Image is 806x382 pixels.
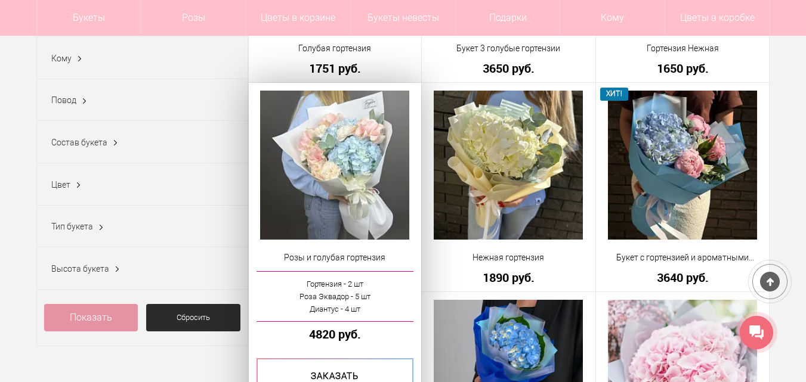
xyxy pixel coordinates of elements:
[434,91,583,240] img: Нежная гортензия
[608,91,757,240] img: Букет с гортензией и ароматными пионами
[430,62,588,74] a: 3650 руб.
[257,42,414,55] a: Голубая гортензия
[257,62,414,74] a: 1751 руб.
[604,42,762,55] a: Гортензия Нежная
[430,271,588,284] a: 1890 руб.
[257,271,414,322] a: Гортензия - 2 штРоза Эквадор - 5 штДиантус - 4 шт
[604,271,762,284] a: 3640 руб.
[146,304,240,331] a: Сбросить
[51,138,107,147] span: Состав букета
[51,54,72,63] span: Кому
[430,42,588,55] a: Букет 3 голубые гортензии
[51,180,70,190] span: Цвет
[44,304,138,331] a: Показать
[430,251,588,264] a: Нежная гортензия
[257,328,414,340] a: 4820 руб.
[600,88,628,100] span: ХИТ!
[51,95,76,105] span: Повод
[604,62,762,74] a: 1650 руб.
[51,222,93,231] span: Тип букета
[604,251,762,264] a: Букет с гортензией и ароматными пионами
[260,91,409,240] img: Розы и голубая гортензия
[51,264,109,274] span: Высота букета
[257,251,414,264] a: Розы и голубая гортензия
